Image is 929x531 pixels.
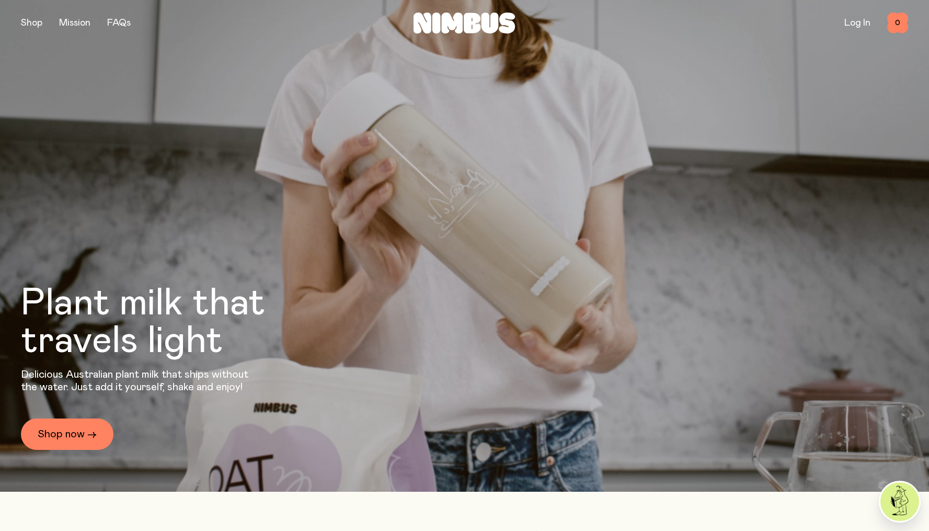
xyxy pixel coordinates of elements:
[887,13,908,33] button: 0
[21,419,113,450] a: Shop now →
[844,18,870,28] a: Log In
[21,368,255,393] p: Delicious Australian plant milk that ships without the water. Just add it yourself, shake and enjoy!
[59,18,90,28] a: Mission
[107,18,131,28] a: FAQs
[880,482,919,521] img: agent
[21,285,322,360] h1: Plant milk that travels light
